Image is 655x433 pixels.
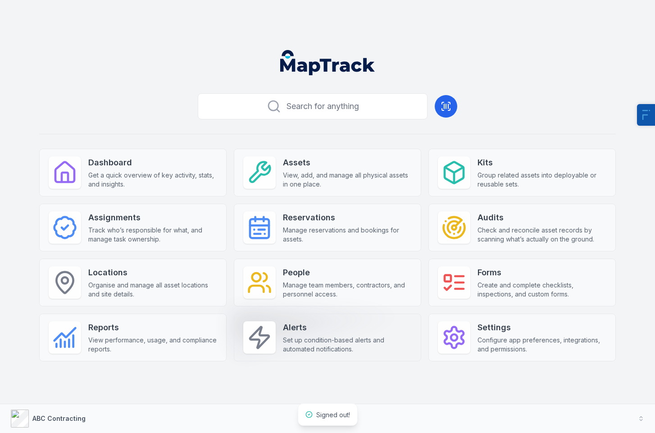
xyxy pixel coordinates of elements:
strong: Assets [283,156,412,169]
a: AuditsCheck and reconcile asset records by scanning what’s actually on the ground. [428,204,616,251]
strong: Locations [88,266,217,279]
strong: ABC Contracting [32,415,86,422]
span: Organise and manage all asset locations and site details. [88,281,217,299]
span: Group related assets into deployable or reusable sets. [478,171,606,189]
span: Configure app preferences, integrations, and permissions. [478,336,606,354]
a: ReportsView performance, usage, and compliance reports. [39,314,227,361]
strong: Alerts [283,321,412,334]
span: View performance, usage, and compliance reports. [88,336,217,354]
strong: Assignments [88,211,217,224]
strong: Reservations [283,211,412,224]
a: AlertsSet up condition-based alerts and automated notifications. [234,314,421,361]
strong: Dashboard [88,156,217,169]
a: AssignmentsTrack who’s responsible for what, and manage task ownership. [39,204,227,251]
span: Get a quick overview of key activity, stats, and insights. [88,171,217,189]
a: FormsCreate and complete checklists, inspections, and custom forms. [428,259,616,306]
span: Set up condition-based alerts and automated notifications. [283,336,412,354]
span: Create and complete checklists, inspections, and custom forms. [478,281,606,299]
strong: Forms [478,266,606,279]
a: ReservationsManage reservations and bookings for assets. [234,204,421,251]
span: Signed out! [316,411,350,419]
strong: People [283,266,412,279]
span: Manage reservations and bookings for assets. [283,226,412,244]
span: Search for anything [287,100,359,113]
strong: Reports [88,321,217,334]
strong: Settings [478,321,606,334]
span: Manage team members, contractors, and personnel access. [283,281,412,299]
strong: Kits [478,156,606,169]
a: PeopleManage team members, contractors, and personnel access. [234,259,421,306]
a: DashboardGet a quick overview of key activity, stats, and insights. [39,149,227,196]
a: SettingsConfigure app preferences, integrations, and permissions. [428,314,616,361]
span: Check and reconcile asset records by scanning what’s actually on the ground. [478,226,606,244]
a: KitsGroup related assets into deployable or reusable sets. [428,149,616,196]
nav: Global [266,50,389,75]
span: Track who’s responsible for what, and manage task ownership. [88,226,217,244]
button: Search for anything [198,93,428,119]
a: LocationsOrganise and manage all asset locations and site details. [39,259,227,306]
strong: Audits [478,211,606,224]
a: AssetsView, add, and manage all physical assets in one place. [234,149,421,196]
span: View, add, and manage all physical assets in one place. [283,171,412,189]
